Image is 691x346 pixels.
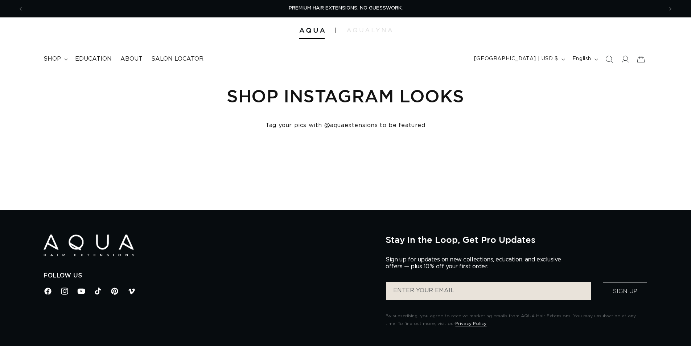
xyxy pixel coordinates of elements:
[289,6,403,11] span: PREMIUM HAIR EXTENSIONS. NO GUESSWORK.
[39,51,71,67] summary: shop
[116,51,147,67] a: About
[572,55,591,63] span: English
[44,55,61,63] span: shop
[299,28,325,33] img: Aqua Hair Extensions
[386,235,647,245] h2: Stay in the Loop, Get Pro Updates
[662,2,678,16] button: Next announcement
[147,51,208,67] a: Salon Locator
[75,55,112,63] span: Education
[603,282,647,300] button: Sign Up
[44,235,134,257] img: Aqua Hair Extensions
[568,52,601,66] button: English
[120,55,143,63] span: About
[470,52,568,66] button: [GEOGRAPHIC_DATA] | USD $
[71,51,116,67] a: Education
[386,256,567,270] p: Sign up for updates on new collections, education, and exclusive offers — plus 10% off your first...
[44,85,647,107] h1: Shop Instagram Looks
[386,282,591,300] input: ENTER YOUR EMAIL
[386,312,647,328] p: By subscribing, you agree to receive marketing emails from AQUA Hair Extensions. You may unsubscr...
[455,321,486,326] a: Privacy Policy
[13,2,29,16] button: Previous announcement
[601,51,617,67] summary: Search
[44,122,647,129] h4: Tag your pics with @aquaextensions to be featured
[44,272,375,280] h2: Follow Us
[347,28,392,32] img: aqualyna.com
[474,55,558,63] span: [GEOGRAPHIC_DATA] | USD $
[151,55,203,63] span: Salon Locator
